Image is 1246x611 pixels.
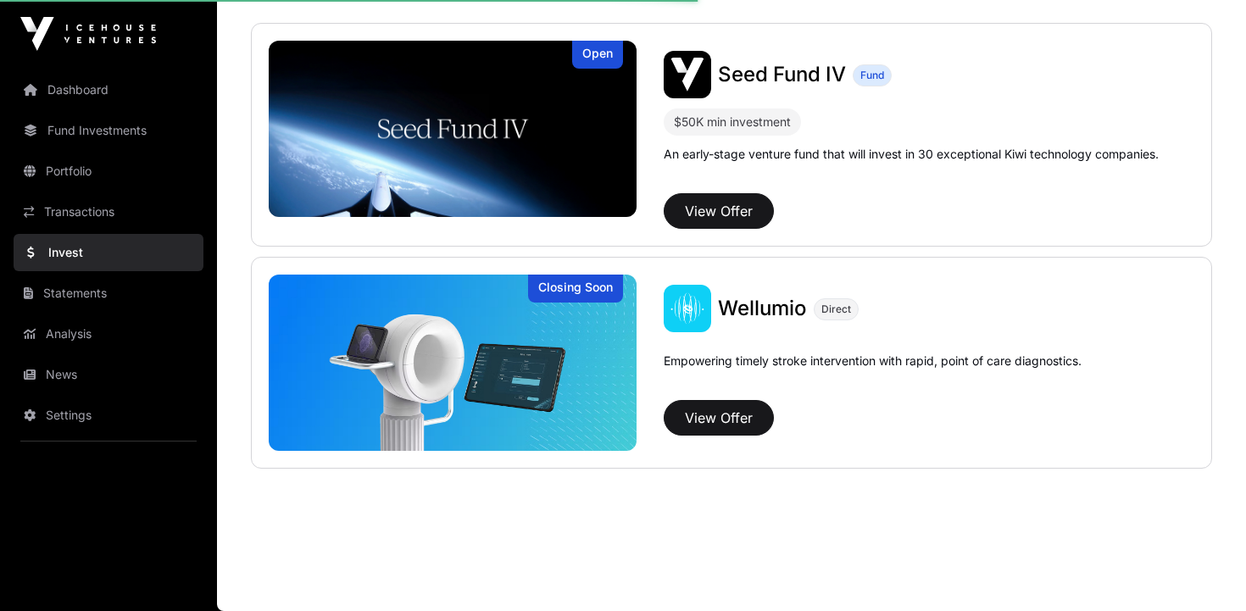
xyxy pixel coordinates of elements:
[528,275,623,303] div: Closing Soon
[269,275,637,451] img: Wellumio
[14,234,203,271] a: Invest
[664,193,774,229] button: View Offer
[664,400,774,436] button: View Offer
[14,356,203,393] a: News
[14,71,203,108] a: Dashboard
[1161,530,1246,611] iframe: Chat Widget
[14,275,203,312] a: Statements
[269,275,637,451] a: WellumioClosing Soon
[14,397,203,434] a: Settings
[572,41,623,69] div: Open
[20,17,156,51] img: Icehouse Ventures Logo
[718,62,846,86] span: Seed Fund IV
[14,112,203,149] a: Fund Investments
[718,61,846,88] a: Seed Fund IV
[14,315,203,353] a: Analysis
[674,112,791,132] div: $50K min investment
[860,69,884,82] span: Fund
[821,303,851,316] span: Direct
[664,146,1159,163] p: An early-stage venture fund that will invest in 30 exceptional Kiwi technology companies.
[14,193,203,231] a: Transactions
[269,41,637,217] img: Seed Fund IV
[14,153,203,190] a: Portfolio
[718,295,807,322] a: Wellumio
[664,285,711,332] img: Wellumio
[718,296,807,320] span: Wellumio
[269,41,637,217] a: Seed Fund IVOpen
[664,353,1082,393] p: Empowering timely stroke intervention with rapid, point of care diagnostics.
[664,51,711,98] img: Seed Fund IV
[664,108,801,136] div: $50K min investment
